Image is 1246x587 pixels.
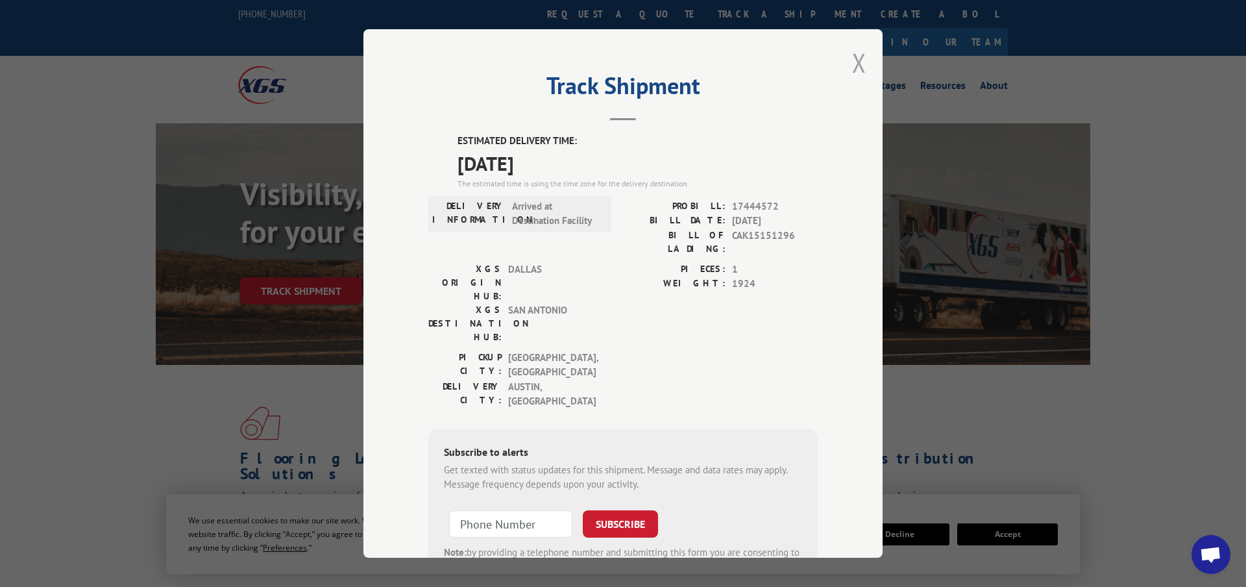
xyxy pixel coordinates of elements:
label: BILL DATE: [623,214,726,229]
span: [GEOGRAPHIC_DATA] , [GEOGRAPHIC_DATA] [508,351,596,380]
label: WEIGHT: [623,277,726,292]
span: AUSTIN , [GEOGRAPHIC_DATA] [508,380,596,409]
label: PIECES: [623,262,726,277]
label: XGS DESTINATION HUB: [428,303,502,344]
label: PICKUP CITY: [428,351,502,380]
span: [DATE] [458,149,818,178]
span: SAN ANTONIO [508,303,596,344]
span: 1924 [732,277,818,292]
label: BILL OF LADING: [623,229,726,256]
span: 17444572 [732,199,818,214]
label: ESTIMATED DELIVERY TIME: [458,134,818,149]
label: PROBILL: [623,199,726,214]
div: Get texted with status updates for this shipment. Message and data rates may apply. Message frequ... [444,463,802,492]
div: Open chat [1191,535,1230,574]
button: Close modal [852,45,866,80]
div: The estimated time is using the time zone for the delivery destination. [458,178,818,190]
span: 1 [732,262,818,277]
span: DALLAS [508,262,596,303]
button: SUBSCRIBE [583,510,658,538]
div: Subscribe to alerts [444,444,802,463]
span: CAK15151296 [732,229,818,256]
h2: Track Shipment [428,77,818,101]
span: Arrived at Destination Facility [512,199,600,229]
input: Phone Number [449,510,572,538]
label: DELIVERY INFORMATION: [432,199,506,229]
label: DELIVERY CITY: [428,380,502,409]
span: [DATE] [732,214,818,229]
label: XGS ORIGIN HUB: [428,262,502,303]
strong: Note: [444,546,467,558]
